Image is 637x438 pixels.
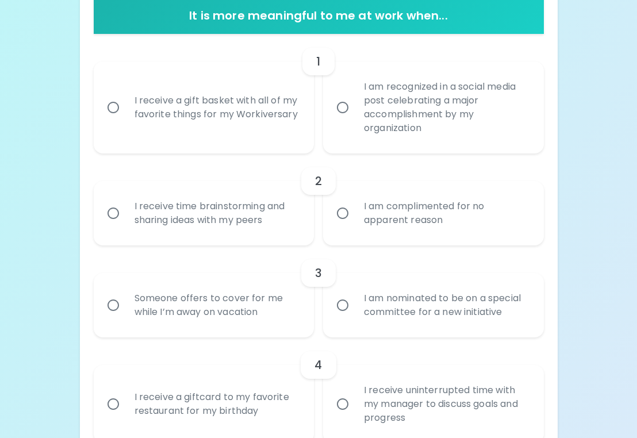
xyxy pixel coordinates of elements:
[316,52,320,71] h6: 1
[315,172,322,190] h6: 2
[94,245,544,337] div: choice-group-check
[315,264,322,282] h6: 3
[314,356,322,374] h6: 4
[355,278,538,333] div: I am nominated to be on a special committee for a new initiative
[94,153,544,245] div: choice-group-check
[125,186,308,241] div: I receive time brainstorming and sharing ideas with my peers
[125,376,308,432] div: I receive a giftcard to my favorite restaurant for my birthday
[355,186,538,241] div: I am complimented for no apparent reason
[125,80,308,135] div: I receive a gift basket with all of my favorite things for my Workiversary
[98,6,539,25] h6: It is more meaningful to me at work when...
[355,66,538,149] div: I am recognized in a social media post celebrating a major accomplishment by my organization
[125,278,308,333] div: Someone offers to cover for me while I’m away on vacation
[94,34,544,153] div: choice-group-check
